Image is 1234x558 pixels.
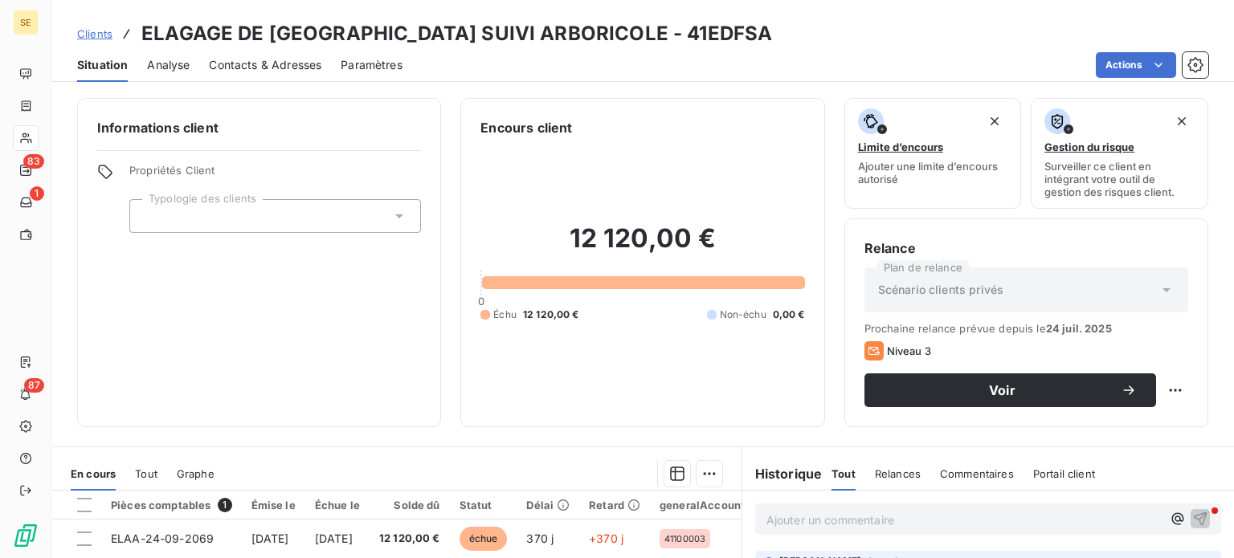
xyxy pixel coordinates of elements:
h3: ELAGAGE DE [GEOGRAPHIC_DATA] SUIVI ARBORICOLE - 41EDFSA [141,19,772,48]
div: Délai [526,499,570,511]
span: Contacts & Adresses [209,57,321,73]
button: Voir [864,373,1156,407]
button: Actions [1096,52,1176,78]
span: Clients [77,27,112,40]
div: generalAccountId [660,499,754,511]
span: 12 120,00 € [379,531,440,547]
span: Paramètres [341,57,402,73]
h2: 12 120,00 € [480,222,804,271]
span: Limite d’encours [858,141,943,153]
span: Ajouter une limite d’encours autorisé [858,160,1008,185]
span: Échu [493,308,517,322]
span: Tout [135,467,157,480]
span: 24 juil. 2025 [1046,322,1112,335]
span: Relances [875,467,921,480]
span: [DATE] [315,532,353,545]
h6: Encours client [480,118,572,137]
span: Analyse [147,57,190,73]
div: SE [13,10,39,35]
span: Tout [832,467,856,480]
span: Graphe [177,467,215,480]
span: 41100003 [664,534,705,544]
span: En cours [71,467,116,480]
span: Situation [77,57,128,73]
span: 370 j [526,532,554,545]
div: Pièces comptables [111,498,232,512]
span: Niveau 3 [887,344,931,357]
h6: Historique [742,464,823,483]
input: Ajouter une valeur [143,209,156,223]
button: Limite d’encoursAjouter une limite d’encours autorisé [844,98,1022,209]
span: 87 [24,378,44,393]
span: 0 [478,295,484,308]
span: 1 [218,498,232,512]
span: [DATE] [251,532,289,545]
span: Commentaires [940,467,1014,480]
span: Portail client [1033,467,1095,480]
span: +370 j [589,532,623,545]
span: 0,00 € [773,308,805,322]
img: Logo LeanPay [13,523,39,548]
span: Gestion du risque [1044,141,1134,153]
span: Prochaine relance prévue depuis le [864,322,1188,335]
iframe: Intercom live chat [1179,503,1218,542]
div: Retard [589,499,640,511]
span: Non-échu [720,308,766,322]
span: 83 [23,154,44,169]
span: 12 120,00 € [523,308,579,322]
button: Gestion du risqueSurveiller ce client en intégrant votre outil de gestion des risques client. [1031,98,1208,209]
h6: Relance [864,238,1188,258]
div: Émise le [251,499,296,511]
span: Scénario clients privés [878,282,1003,298]
span: Voir [884,384,1121,397]
span: Propriétés Client [129,164,421,186]
span: échue [460,527,508,551]
div: Statut [460,499,508,511]
span: Surveiller ce client en intégrant votre outil de gestion des risques client. [1044,160,1195,198]
span: 1 [30,186,44,201]
h6: Informations client [97,118,421,137]
a: Clients [77,26,112,42]
div: Échue le [315,499,360,511]
div: Solde dû [379,499,440,511]
span: ELAA-24-09-2069 [111,532,214,545]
